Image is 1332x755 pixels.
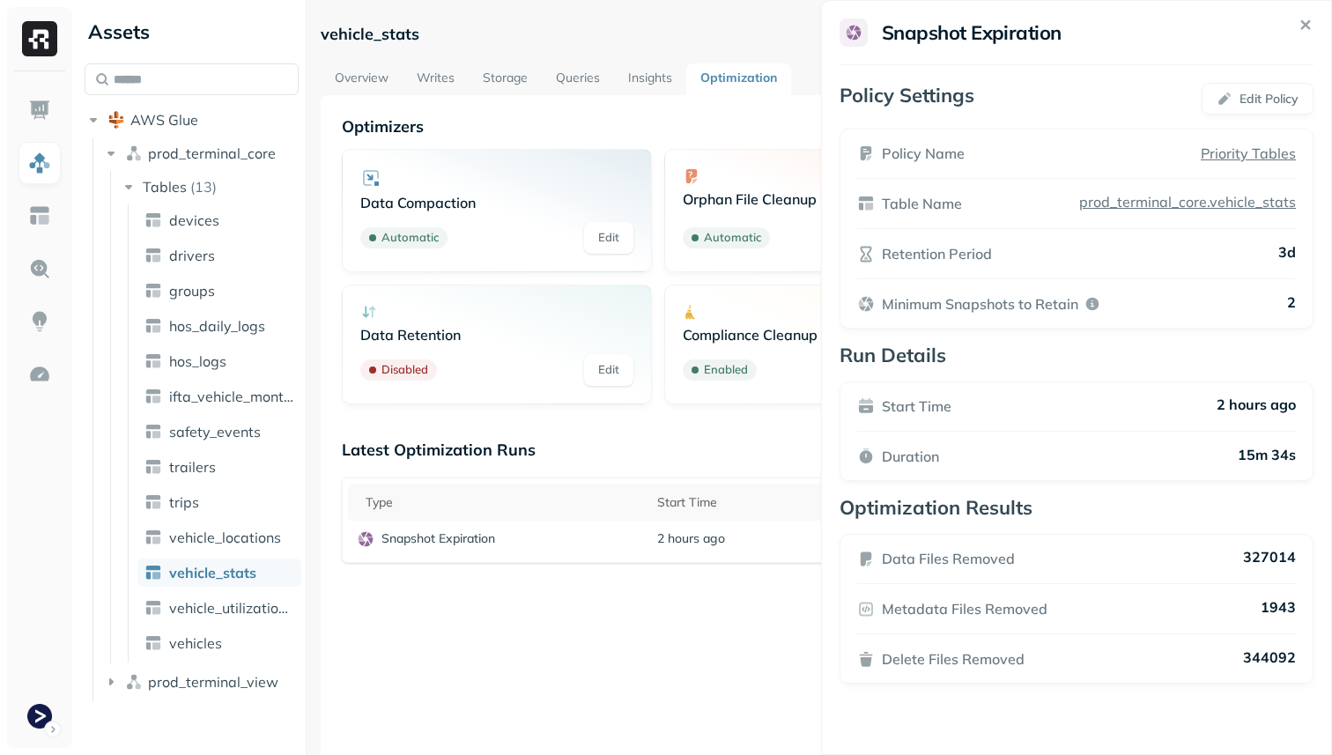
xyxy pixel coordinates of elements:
p: Duration [882,446,939,467]
p: 2 [1287,293,1296,315]
h2: Snapshot Expiration [882,20,1062,45]
p: 1943 [1261,598,1296,619]
p: 2 hours ago [1217,396,1296,417]
button: Edit Policy [1202,83,1313,115]
p: Optimization Results [840,495,1313,520]
p: Start Time [882,396,951,417]
p: Data Files Removed [882,548,1015,569]
p: 327014 [1243,548,1296,569]
p: Retention Period [882,243,992,264]
p: Minimum Snapshots to Retain [882,293,1078,315]
p: 3d [1278,243,1296,264]
p: Table Name [882,193,962,214]
p: 15m 34s [1238,446,1296,467]
p: Delete Files Removed [882,648,1025,670]
p: 344092 [1243,648,1296,670]
p: Policy Name [882,143,965,164]
p: prod_terminal_core.vehicle_stats [1076,193,1296,211]
p: Policy Settings [840,83,974,115]
a: Priority Tables [1201,143,1296,164]
a: prod_terminal_core.vehicle_stats [1072,193,1296,211]
p: Run Details [840,343,1313,367]
p: Metadata Files Removed [882,598,1047,619]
